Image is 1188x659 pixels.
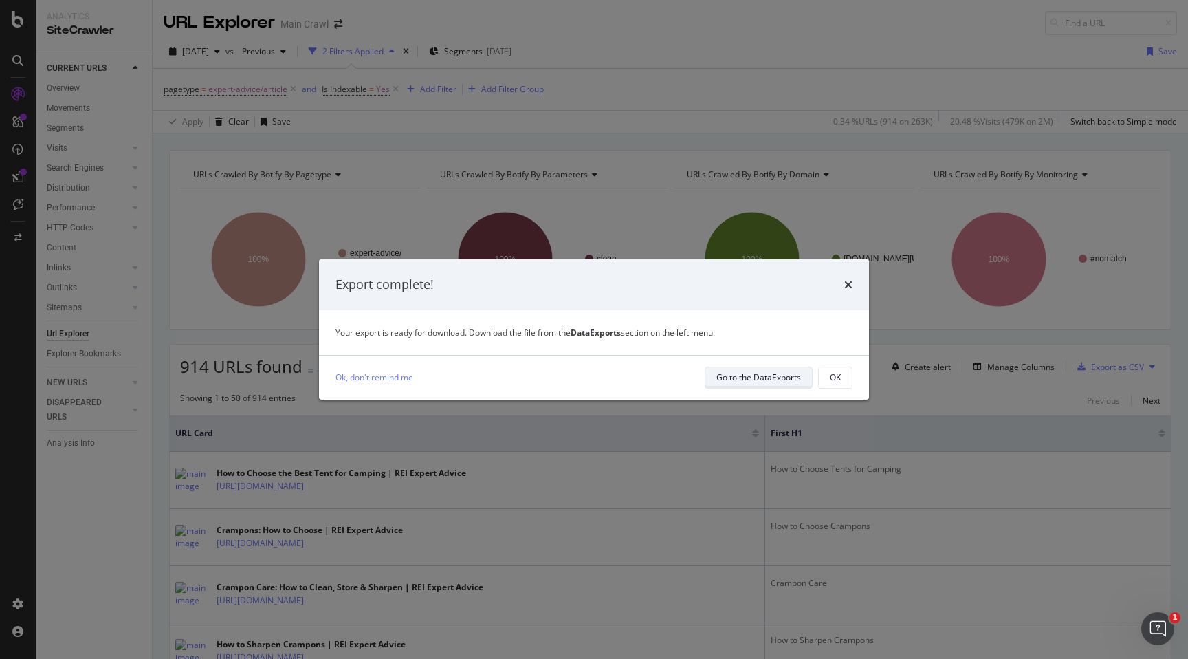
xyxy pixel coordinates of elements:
[1169,612,1180,623] span: 1
[571,327,621,338] strong: DataExports
[335,276,434,294] div: Export complete!
[335,370,413,385] a: Ok, don't remind me
[571,327,715,338] span: section on the left menu.
[844,276,852,294] div: times
[716,371,801,383] div: Go to the DataExports
[705,367,813,389] button: Go to the DataExports
[830,371,841,383] div: OK
[818,367,852,389] button: OK
[335,327,852,338] div: Your export is ready for download. Download the file from the
[319,259,869,400] div: modal
[1141,612,1174,645] iframe: Intercom live chat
